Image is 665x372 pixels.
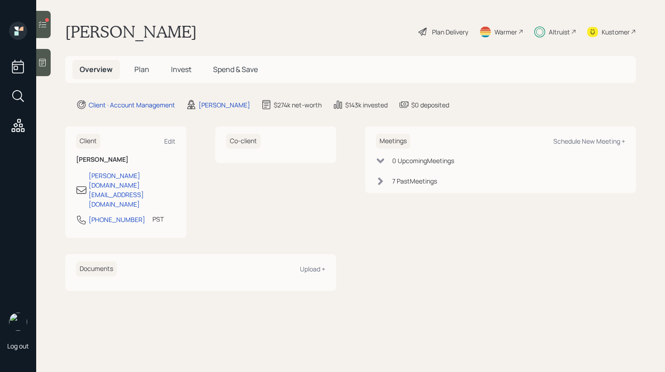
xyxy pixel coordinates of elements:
[432,27,468,37] div: Plan Delivery
[300,265,325,273] div: Upload +
[152,214,164,224] div: PST
[89,171,176,209] div: [PERSON_NAME][DOMAIN_NAME][EMAIL_ADDRESS][DOMAIN_NAME]
[76,261,117,276] h6: Documents
[80,64,113,74] span: Overview
[76,134,100,149] h6: Client
[76,156,176,164] h6: [PERSON_NAME]
[89,100,175,110] div: Client · Account Management
[411,100,449,110] div: $0 deposited
[7,342,29,350] div: Log out
[392,176,437,186] div: 7 Past Meeting s
[274,100,322,110] div: $274k net-worth
[494,27,517,37] div: Warmer
[9,313,27,331] img: retirable_logo.png
[134,64,149,74] span: Plan
[65,22,197,42] h1: [PERSON_NAME]
[199,100,250,110] div: [PERSON_NAME]
[602,27,630,37] div: Kustomer
[345,100,388,110] div: $143k invested
[226,134,261,149] h6: Co-client
[213,64,258,74] span: Spend & Save
[553,137,625,145] div: Schedule New Meeting +
[89,215,145,224] div: [PHONE_NUMBER]
[171,64,191,74] span: Invest
[164,137,176,145] div: Edit
[549,27,570,37] div: Altruist
[376,134,410,149] h6: Meetings
[392,156,454,165] div: 0 Upcoming Meeting s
